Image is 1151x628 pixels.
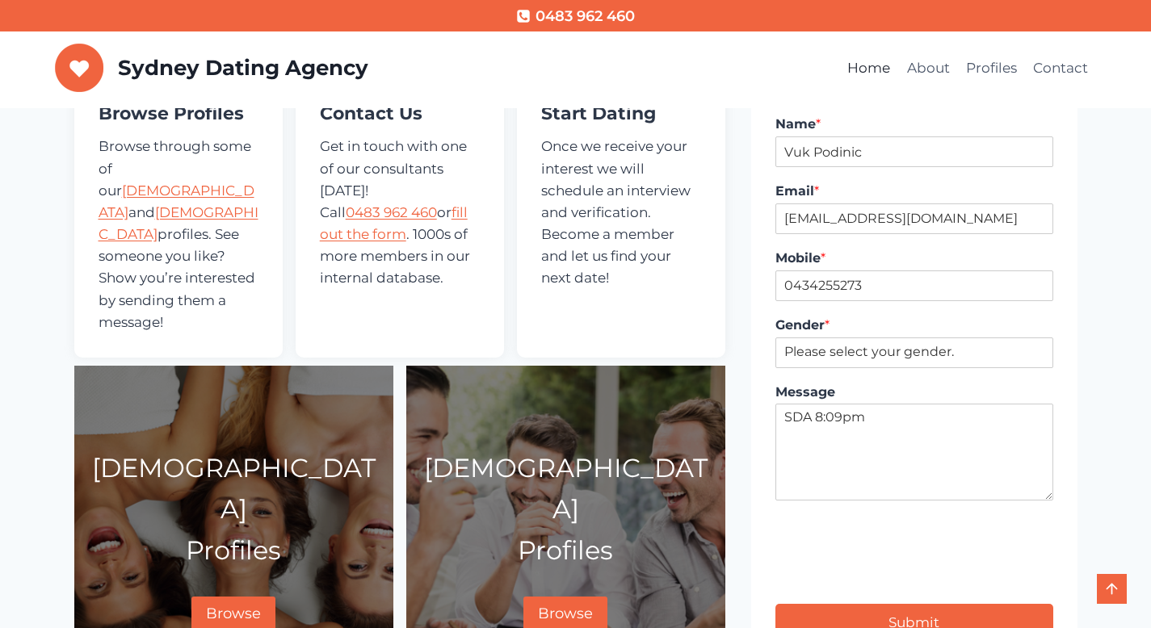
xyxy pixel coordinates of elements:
nav: Primary [839,49,1097,88]
a: [DEMOGRAPHIC_DATA] [99,182,254,220]
a: Home [839,49,898,88]
img: Sydney Dating Agency [55,44,104,92]
p: Sydney Dating Agency [118,56,368,81]
h4: Start Dating [541,100,701,127]
h4: Browse Profiles [99,100,258,127]
label: Mobile [775,250,1052,267]
a: Profiles [958,49,1025,88]
span: Browse [538,605,593,622]
a: 0483 962 460 [516,5,634,28]
label: Message [775,384,1052,401]
label: Email [775,183,1052,200]
p: [DEMOGRAPHIC_DATA] Profiles [420,447,712,571]
h4: Contact Us [320,100,480,127]
span: 0483 962 460 [536,5,635,28]
p: Browse through some of our and profiles. See someone you like? Show you’re interested by sending ... [99,136,258,333]
a: About [898,49,957,88]
p: Get in touch with one of our consultants [DATE]! Call or . 1000s of more members in our internal ... [320,136,480,289]
a: Contact [1025,49,1096,88]
p: Once we receive your interest we will schedule an interview and verification. Become a member and... [541,136,701,289]
p: [DEMOGRAPHIC_DATA] Profiles [88,447,380,571]
label: Gender [775,317,1052,334]
a: 0483 962 460 [346,204,437,220]
label: Name [775,116,1052,133]
input: Mobile [775,270,1052,301]
span: Browse [206,605,261,622]
a: Scroll to top [1097,574,1127,604]
a: [DEMOGRAPHIC_DATA] [99,204,258,242]
a: Sydney Dating Agency [55,44,368,92]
